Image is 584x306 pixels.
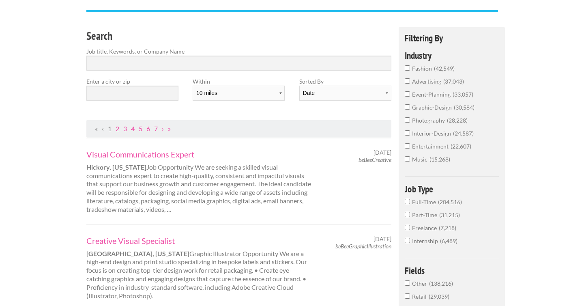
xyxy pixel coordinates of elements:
input: photography28,228 [405,117,410,123]
span: Full-Time [412,198,438,205]
a: Next Page [162,125,164,132]
input: event-planning33,057 [405,91,410,97]
h4: Industry [405,51,499,60]
span: 15,268 [429,156,450,163]
span: 33,057 [453,91,473,98]
strong: Hickory, [US_STATE] [86,163,146,171]
span: photography [412,117,447,124]
select: Sort results by [299,86,391,101]
span: 24,587 [453,130,474,137]
span: fashion [412,65,434,72]
a: Page 7 [154,125,158,132]
a: Page 4 [131,125,135,132]
a: Creative Visual Specialist [86,235,312,246]
span: interior-design [412,130,453,137]
input: entertainment22,607 [405,143,410,149]
strong: [GEOGRAPHIC_DATA], [US_STATE] [86,250,189,257]
h4: Job Type [405,184,499,194]
input: Retail29,039 [405,293,410,299]
span: 28,228 [447,117,468,124]
label: Within [193,77,285,86]
span: 22,607 [451,143,471,150]
span: event-planning [412,91,453,98]
input: Part-Time31,215 [405,212,410,217]
h4: Filtering By [405,33,499,43]
span: 29,039 [429,293,449,300]
em: beBeeGraphicIllustration [335,243,391,250]
span: 42,549 [434,65,455,72]
em: beBeeCreative [359,156,391,163]
label: Enter a city or zip [86,77,178,86]
span: 30,584 [454,104,474,111]
a: Page 3 [123,125,127,132]
a: Page 6 [146,125,150,132]
div: Job Opportunity We are seeking a skilled visual communications expert to create high-quality, con... [79,149,319,214]
span: First Page [95,125,98,132]
a: Page 1 [108,125,112,132]
span: 6,489 [440,237,457,244]
span: [DATE] [374,235,391,243]
input: fashion42,549 [405,65,410,71]
span: Internship [412,237,440,244]
a: Page 2 [116,125,119,132]
span: Other [412,280,429,287]
span: 204,516 [438,198,462,205]
a: Last Page, Page 23393 [168,125,171,132]
span: music [412,156,429,163]
label: Job title, Keywords, or Company Name [86,47,392,56]
span: [DATE] [374,149,391,156]
span: Freelance [412,224,439,231]
span: entertainment [412,143,451,150]
span: 138,216 [429,280,453,287]
h3: Search [86,28,392,44]
label: Sorted By [299,77,391,86]
input: Other138,216 [405,280,410,286]
a: Visual Communications Expert [86,149,312,159]
input: Freelance7,218 [405,225,410,230]
input: interior-design24,587 [405,130,410,136]
input: graphic-design30,584 [405,104,410,110]
span: Previous Page [102,125,104,132]
span: 31,215 [439,211,460,218]
input: advertising37,043 [405,78,410,84]
input: Full-Time204,516 [405,199,410,204]
span: advertising [412,78,443,85]
input: music15,268 [405,156,410,162]
h4: Fields [405,266,499,275]
div: Graphic Illustrator Opportunity We are a high-end design and print studio specializing in bespoke... [79,235,319,300]
span: 37,043 [443,78,464,85]
a: Page 5 [139,125,142,132]
input: Search [86,56,392,71]
span: graphic-design [412,104,454,111]
span: 7,218 [439,224,456,231]
span: Part-Time [412,211,439,218]
input: Internship6,489 [405,238,410,243]
span: Retail [412,293,429,300]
